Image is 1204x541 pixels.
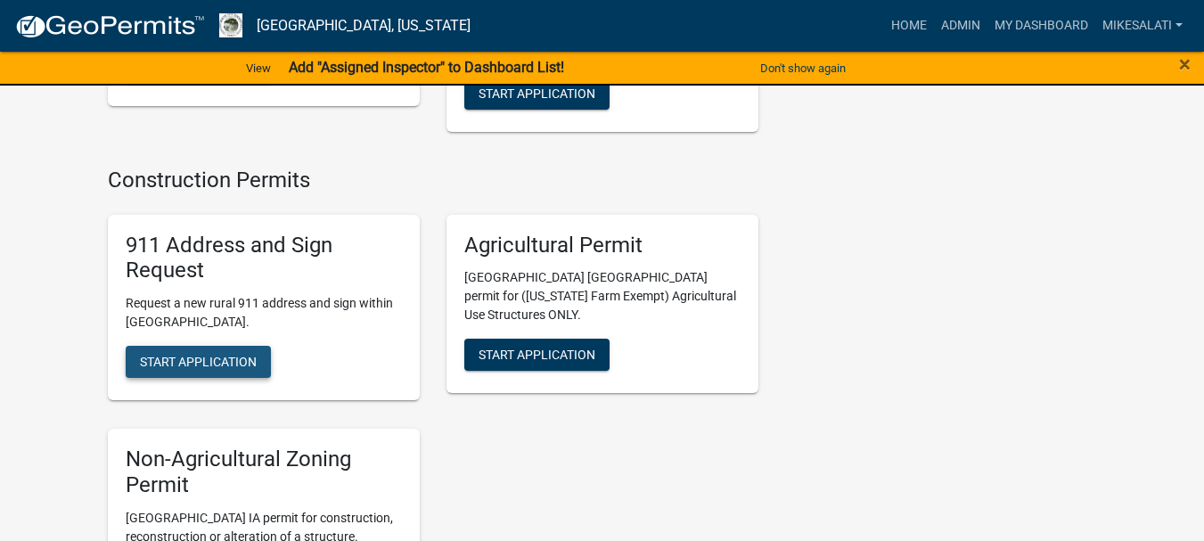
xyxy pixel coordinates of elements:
p: Request a new rural 911 address and sign within [GEOGRAPHIC_DATA]. [126,294,402,332]
button: Start Application [464,78,610,110]
button: Start Application [464,339,610,371]
span: Start Application [140,355,257,369]
h5: Non-Agricultural Zoning Permit [126,447,402,498]
a: [GEOGRAPHIC_DATA], [US_STATE] [257,11,471,41]
p: [GEOGRAPHIC_DATA] [GEOGRAPHIC_DATA] permit for ([US_STATE] Farm Exempt) Agricultural Use Structur... [464,268,741,324]
a: Home [884,9,934,43]
a: MikeSalati [1095,9,1190,43]
a: Admin [934,9,987,43]
button: Start Application [126,346,271,378]
img: Boone County, Iowa [219,13,242,37]
strong: Add "Assigned Inspector" to Dashboard List! [289,59,564,76]
button: Don't show again [753,53,853,83]
span: Start Application [479,348,595,362]
span: × [1179,52,1191,77]
h5: Agricultural Permit [464,233,741,258]
span: Start Application [479,86,595,100]
button: Close [1179,53,1191,75]
h4: Construction Permits [108,168,758,193]
h5: 911 Address and Sign Request [126,233,402,284]
a: View [239,53,278,83]
a: My Dashboard [987,9,1095,43]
